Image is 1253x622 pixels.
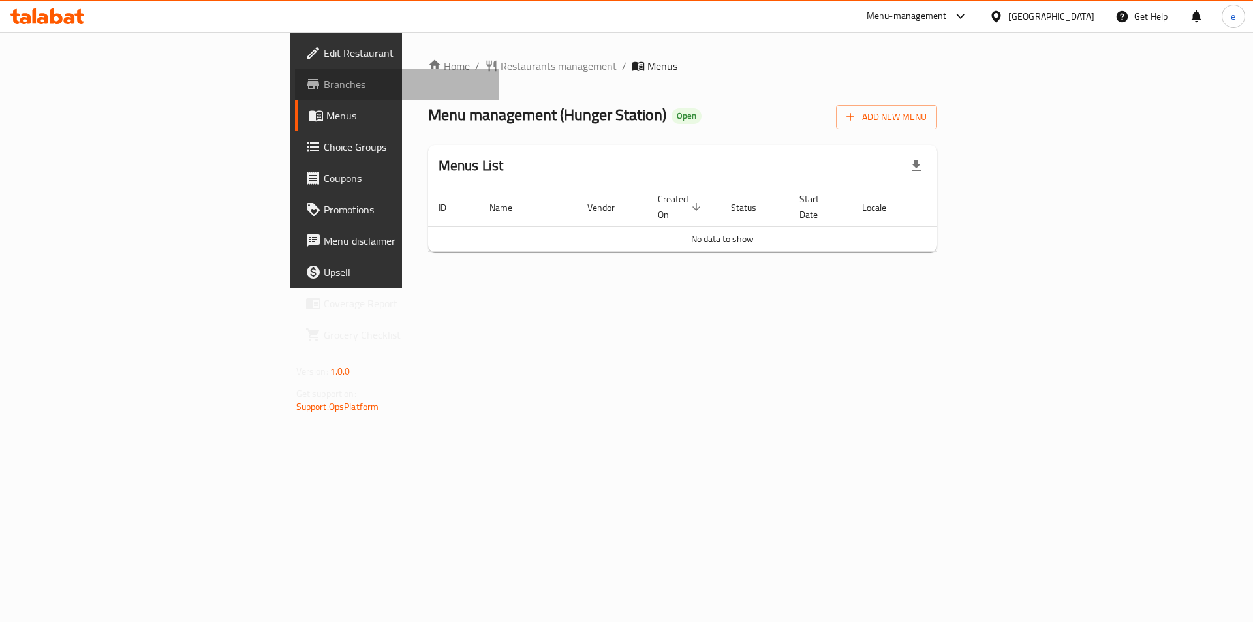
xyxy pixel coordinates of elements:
span: Status [731,200,773,215]
h2: Menus List [439,156,504,176]
span: Restaurants management [501,58,617,74]
span: Choice Groups [324,139,489,155]
span: Created On [658,191,705,223]
span: Coverage Report [324,296,489,311]
span: Menus [326,108,489,123]
div: Menu-management [867,8,947,24]
span: Upsell [324,264,489,280]
span: Open [672,110,702,121]
span: 1.0.0 [330,363,350,380]
a: Choice Groups [295,131,499,163]
span: Promotions [324,202,489,217]
span: No data to show [691,230,754,247]
li: / [622,58,626,74]
a: Restaurants management [485,58,617,74]
a: Edit Restaurant [295,37,499,69]
span: Menu management ( Hunger Station ) [428,100,666,129]
a: Promotions [295,194,499,225]
a: Menus [295,100,499,131]
div: [GEOGRAPHIC_DATA] [1008,9,1094,23]
span: Name [489,200,529,215]
span: Menu disclaimer [324,233,489,249]
span: Locale [862,200,903,215]
span: e [1231,9,1235,23]
a: Grocery Checklist [295,319,499,350]
span: Grocery Checklist [324,327,489,343]
span: Coupons [324,170,489,186]
table: enhanced table [428,187,1017,252]
span: Version: [296,363,328,380]
span: Start Date [799,191,836,223]
a: Branches [295,69,499,100]
span: Menus [647,58,677,74]
nav: breadcrumb [428,58,938,74]
span: Vendor [587,200,632,215]
a: Menu disclaimer [295,225,499,257]
button: Add New Menu [836,105,937,129]
th: Actions [919,187,1017,227]
div: Export file [901,150,932,181]
a: Support.OpsPlatform [296,398,379,415]
a: Coupons [295,163,499,194]
a: Upsell [295,257,499,288]
a: Coverage Report [295,288,499,319]
span: ID [439,200,463,215]
span: Branches [324,76,489,92]
span: Edit Restaurant [324,45,489,61]
span: Get support on: [296,385,356,402]
span: Add New Menu [846,109,927,125]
